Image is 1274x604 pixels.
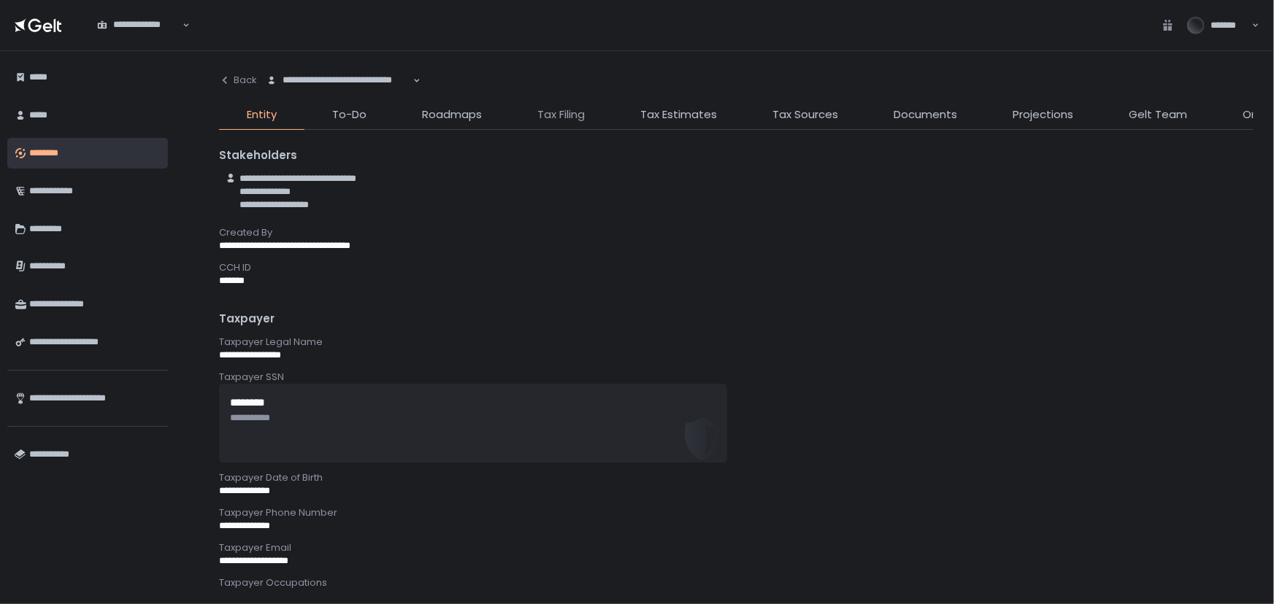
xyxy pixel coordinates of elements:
[422,107,482,123] span: Roadmaps
[219,226,1254,239] div: Created By
[537,107,585,123] span: Tax Filing
[97,31,181,46] input: Search for option
[1013,107,1073,123] span: Projections
[266,87,412,101] input: Search for option
[219,66,257,95] button: Back
[219,261,1254,274] div: CCH ID
[332,107,367,123] span: To-Do
[219,74,257,87] div: Back
[640,107,717,123] span: Tax Estimates
[219,311,1254,328] div: Taxpayer
[88,10,190,41] div: Search for option
[219,541,1254,554] div: Taxpayer Email
[219,336,1254,349] div: Taxpayer Legal Name
[247,107,277,123] span: Entity
[894,107,957,123] span: Documents
[219,371,1254,384] div: Taxpayer SSN
[257,66,421,96] div: Search for option
[219,147,1254,164] div: Stakeholders
[219,506,1254,519] div: Taxpayer Phone Number
[219,471,1254,484] div: Taxpayer Date of Birth
[1129,107,1187,123] span: Gelt Team
[219,576,1254,589] div: Taxpayer Occupations
[772,107,838,123] span: Tax Sources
